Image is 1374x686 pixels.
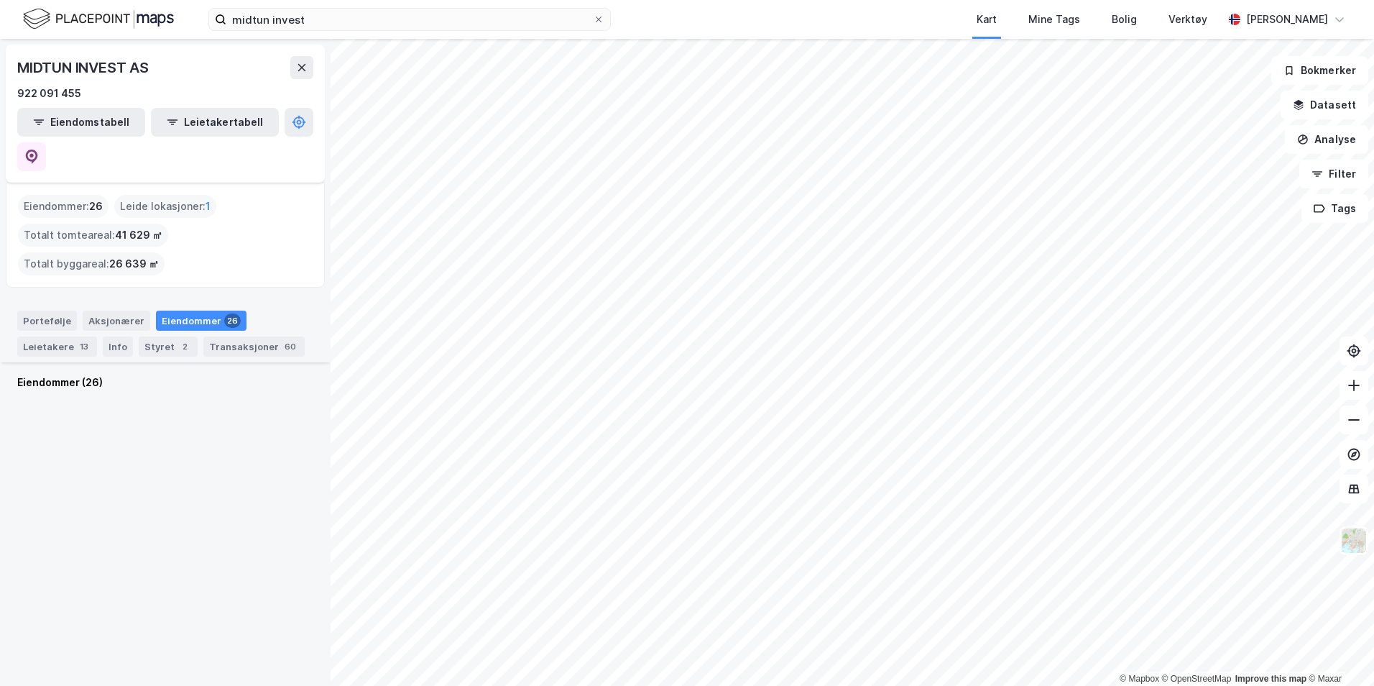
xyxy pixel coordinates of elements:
div: Totalt byggareal : [18,252,165,275]
a: Improve this map [1235,674,1306,684]
div: 2 [177,339,192,354]
div: Leide lokasjoner : [114,195,216,218]
div: Transaksjoner [203,337,305,357]
span: 41 629 ㎡ [115,227,162,244]
div: Kontrollprogram for chat [1302,617,1374,686]
div: Eiendommer [156,311,246,331]
button: Bokmerker [1271,56,1368,85]
a: OpenStreetMap [1162,674,1232,684]
div: Leietakere [17,337,97,357]
span: 1 [206,198,211,215]
div: Verktøy [1168,11,1207,28]
div: Portefølje [17,311,77,331]
div: 60 [282,339,299,354]
iframe: Chat Widget [1302,617,1374,686]
button: Leietakertabell [151,108,279,137]
div: Eiendommer : [18,195,109,218]
button: Filter [1299,160,1368,188]
span: 26 [89,198,103,215]
div: Eiendommer (26) [17,374,313,391]
div: 13 [77,339,91,354]
img: logo.f888ab2527a4732fd821a326f86c7f29.svg [23,6,174,32]
div: 26 [224,314,241,328]
div: MIDTUN INVEST AS [17,56,152,79]
a: Mapbox [1120,674,1159,684]
div: Aksjonærer [83,311,150,331]
div: Kart [977,11,997,28]
input: Søk på adresse, matrikkel, gårdeiere, leietakere eller personer [226,9,593,30]
div: 922 091 455 [17,85,81,102]
div: [PERSON_NAME] [1246,11,1328,28]
button: Datasett [1281,91,1368,119]
div: Styret [139,337,198,357]
button: Eiendomstabell [17,108,145,137]
div: Info [103,337,133,357]
div: Mine Tags [1028,11,1080,28]
img: Z [1340,527,1368,554]
button: Tags [1301,194,1368,223]
div: Bolig [1112,11,1137,28]
span: 26 639 ㎡ [109,255,159,273]
div: Totalt tomteareal : [18,224,168,247]
button: Analyse [1285,125,1368,154]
